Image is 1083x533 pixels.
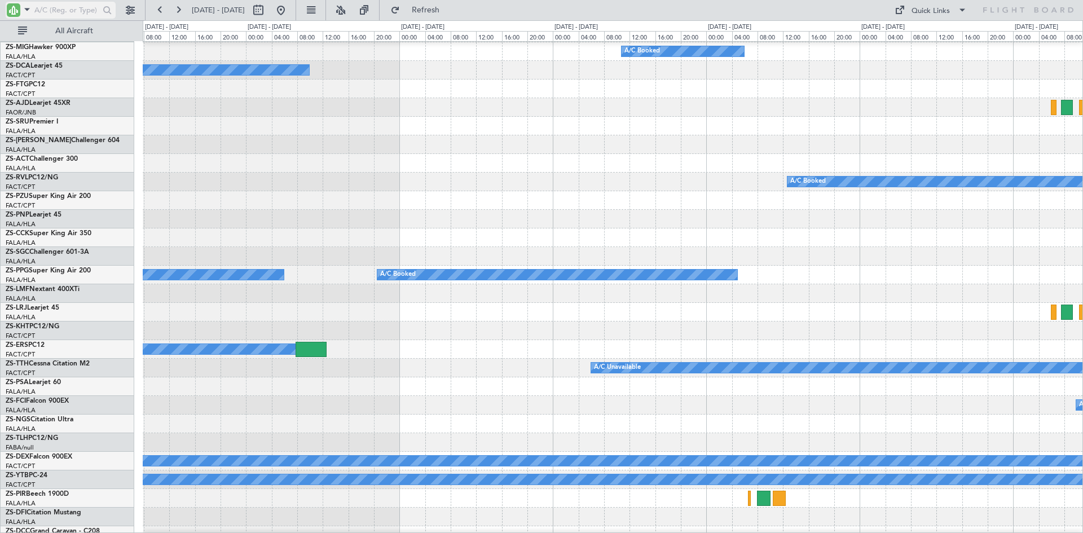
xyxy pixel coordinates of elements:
[6,379,61,386] a: ZS-PSALearjet 60
[988,31,1013,41] div: 20:00
[6,71,35,80] a: FACT/CPT
[6,63,63,69] a: ZS-DCALearjet 45
[911,31,936,41] div: 08:00
[29,27,119,35] span: All Aircraft
[6,443,34,452] a: FABA/null
[758,31,783,41] div: 08:00
[6,257,36,266] a: FALA/HLA
[604,31,629,41] div: 08:00
[12,22,122,40] button: All Aircraft
[6,332,35,340] a: FACT/CPT
[6,90,35,98] a: FACT/CPT
[6,435,58,442] a: ZS-TLHPC12/NG
[783,31,808,41] div: 12:00
[834,31,860,41] div: 20:00
[706,31,732,41] div: 00:00
[6,174,28,181] span: ZS-RVL
[221,31,246,41] div: 20:00
[6,342,45,349] a: ZS-ERSPC12
[6,286,80,293] a: ZS-LMFNextant 400XTi
[6,499,36,508] a: FALA/HLA
[889,1,972,19] button: Quick Links
[6,201,35,210] a: FACT/CPT
[451,31,476,41] div: 08:00
[385,1,453,19] button: Refresh
[6,44,76,51] a: ZS-MIGHawker 900XP
[681,31,706,41] div: 20:00
[169,31,195,41] div: 12:00
[6,137,120,144] a: ZS-[PERSON_NAME]Challenger 604
[624,43,660,60] div: A/C Booked
[6,481,35,489] a: FACT/CPT
[6,118,29,125] span: ZS-SRU
[6,174,58,181] a: ZS-RVLPC12/NG
[809,31,834,41] div: 16:00
[425,31,451,41] div: 04:00
[6,305,59,311] a: ZS-LRJLearjet 45
[6,127,36,135] a: FALA/HLA
[374,31,399,41] div: 20:00
[6,491,26,497] span: ZS-PIR
[192,5,245,15] span: [DATE] - [DATE]
[272,31,297,41] div: 04:00
[732,31,758,41] div: 04:00
[6,108,36,117] a: FAOR/JNB
[6,416,30,423] span: ZS-NGS
[527,31,553,41] div: 20:00
[1039,31,1064,41] div: 04:00
[6,286,29,293] span: ZS-LMF
[6,212,61,218] a: ZS-PNPLearjet 45
[476,31,501,41] div: 12:00
[349,31,374,41] div: 16:00
[6,239,36,247] a: FALA/HLA
[579,31,604,41] div: 04:00
[6,81,29,88] span: ZS-FTG
[6,342,28,349] span: ZS-ERS
[6,406,36,415] a: FALA/HLA
[6,137,71,144] span: ZS-[PERSON_NAME]
[6,491,69,497] a: ZS-PIRBeech 1900D
[6,193,91,200] a: ZS-PZUSuper King Air 200
[6,249,89,256] a: ZS-SGCChallenger 601-3A
[6,416,73,423] a: ZS-NGSCitation Ultra
[6,379,29,386] span: ZS-PSA
[6,305,27,311] span: ZS-LRJ
[6,249,29,256] span: ZS-SGC
[6,230,91,237] a: ZS-CCKSuper King Air 350
[6,220,36,228] a: FALA/HLA
[6,100,71,107] a: ZS-AJDLearjet 45XR
[145,23,188,32] div: [DATE] - [DATE]
[6,387,36,396] a: FALA/HLA
[6,267,29,274] span: ZS-PPG
[1013,31,1038,41] div: 00:00
[248,23,291,32] div: [DATE] - [DATE]
[6,146,36,154] a: FALA/HLA
[6,425,36,433] a: FALA/HLA
[6,81,45,88] a: ZS-FTGPC12
[6,398,26,404] span: ZS-FCI
[1015,23,1058,32] div: [DATE] - [DATE]
[144,31,169,41] div: 08:00
[6,509,81,516] a: ZS-DFICitation Mustang
[6,63,30,69] span: ZS-DCA
[6,267,91,274] a: ZS-PPGSuper King Air 200
[6,350,35,359] a: FACT/CPT
[6,183,35,191] a: FACT/CPT
[380,266,416,283] div: A/C Booked
[6,230,29,237] span: ZS-CCK
[629,31,655,41] div: 12:00
[6,323,59,330] a: ZS-KHTPC12/NG
[6,518,36,526] a: FALA/HLA
[34,2,99,19] input: A/C (Reg. or Type)
[6,462,35,470] a: FACT/CPT
[402,6,450,14] span: Refresh
[554,23,598,32] div: [DATE] - [DATE]
[6,193,29,200] span: ZS-PZU
[6,164,36,173] a: FALA/HLA
[6,398,69,404] a: ZS-FCIFalcon 900EX
[502,31,527,41] div: 16:00
[6,360,29,367] span: ZS-TTH
[6,156,29,162] span: ZS-ACT
[6,453,72,460] a: ZS-DEXFalcon 900EX
[962,31,988,41] div: 16:00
